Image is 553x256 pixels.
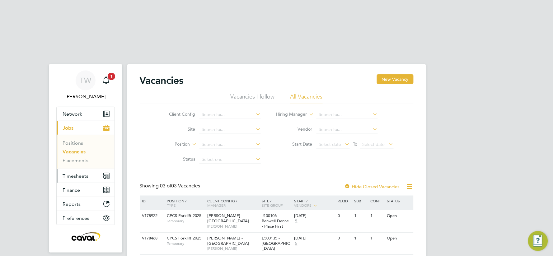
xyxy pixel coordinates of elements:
span: [PERSON_NAME] - [GEOGRAPHIC_DATA] [207,235,249,246]
span: To [351,140,359,148]
button: New Vacancy [377,74,414,84]
span: CPCS Forklift 2025 [167,235,201,241]
span: Select date [319,142,341,147]
input: Search for... [316,110,378,119]
button: Finance [57,183,115,197]
label: Status [159,156,195,162]
input: Select one [199,155,261,164]
button: Timesheets [57,169,115,183]
span: 1 [108,73,115,80]
li: Vacancies I follow [231,93,275,104]
button: Jobs [57,121,115,135]
div: Showing [140,183,202,189]
button: Network [57,107,115,121]
label: Position [154,141,190,147]
div: [DATE] [294,213,335,219]
span: J100106 - Benwell Denne - Place First [262,213,289,229]
div: Conf [369,196,385,206]
div: Sub [353,196,369,206]
label: Hide Closed Vacancies [344,184,400,190]
div: Client Config / [206,196,260,210]
span: Manager [207,203,226,208]
span: Reports [63,201,81,207]
span: Site Group [262,203,283,208]
span: 03 Vacancies [160,183,200,189]
button: Engage Resource Center [528,231,548,251]
span: Preferences [63,215,90,221]
div: Open [385,210,412,222]
div: 0 [336,233,353,244]
a: Positions [63,140,83,146]
label: Hiring Manager [271,111,307,118]
div: Status [385,196,412,206]
span: E500135 - [GEOGRAPHIC_DATA] [262,235,290,251]
div: Site / [260,196,293,210]
span: [PERSON_NAME] [207,246,259,251]
span: Temporary [167,219,204,224]
div: Position / [162,196,206,210]
h2: Vacancies [140,74,184,87]
label: Start Date [276,141,312,147]
div: 1 [353,210,369,222]
a: Placements [63,157,89,163]
img: caval-logo-retina.png [70,231,101,241]
a: Go to home page [56,231,115,241]
span: Timesheets [63,173,89,179]
div: ID [141,196,162,206]
label: Client Config [159,111,195,117]
input: Search for... [199,125,261,134]
div: 1 [369,233,385,244]
span: 03 of [160,183,171,189]
span: Vendors [294,203,312,208]
input: Search for... [199,110,261,119]
span: Network [63,111,82,117]
input: Search for... [316,125,378,134]
span: [PERSON_NAME] [207,224,259,229]
div: V178922 [141,210,162,222]
div: Reqd [336,196,353,206]
span: Select date [363,142,385,147]
div: Start / [293,196,336,211]
span: CPCS Forklift 2025 [167,213,201,218]
span: Tim Wells [56,93,115,100]
label: Vendor [276,126,312,132]
li: All Vacancies [290,93,323,104]
div: Open [385,233,412,244]
a: Vacancies [63,149,86,155]
span: Temporary [167,241,204,246]
nav: Main navigation [49,64,122,253]
input: Search for... [199,140,261,149]
div: Jobs [57,135,115,169]
span: Type [167,203,176,208]
span: 5 [294,241,298,246]
span: 5 [294,219,298,224]
div: [DATE] [294,236,335,241]
label: Site [159,126,195,132]
span: Finance [63,187,80,193]
a: TW[PERSON_NAME] [56,70,115,100]
div: V178468 [141,233,162,244]
span: TW [80,76,91,85]
button: Preferences [57,211,115,225]
div: 1 [353,233,369,244]
div: 1 [369,210,385,222]
span: Jobs [63,125,74,131]
a: 1 [100,70,112,90]
button: Reports [57,197,115,211]
div: 0 [336,210,353,222]
span: [PERSON_NAME] - [GEOGRAPHIC_DATA] [207,213,249,224]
